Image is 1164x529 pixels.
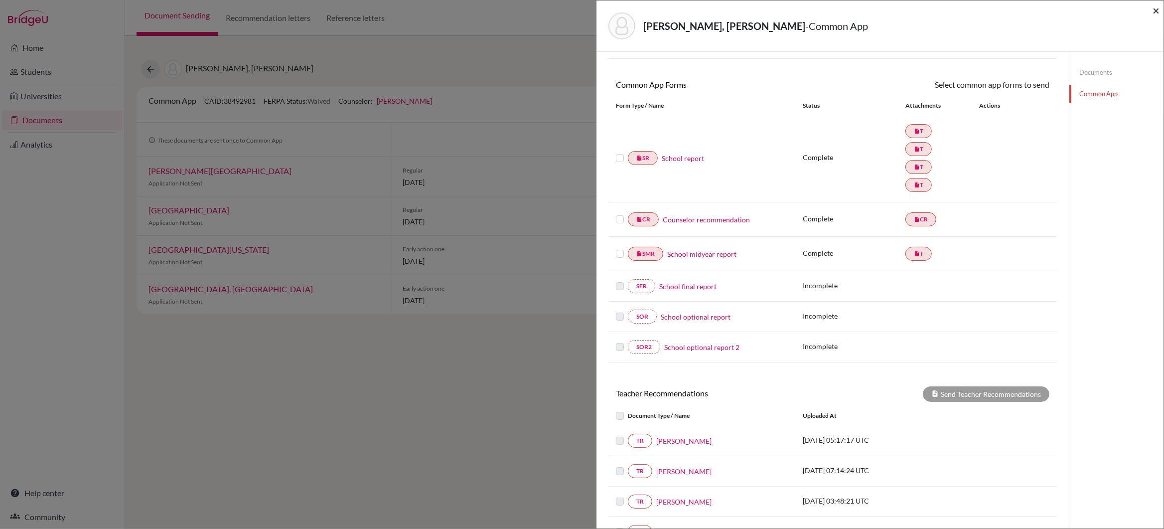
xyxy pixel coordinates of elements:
p: [DATE] 03:48:21 UTC [803,496,937,506]
a: SFR [628,279,655,293]
i: insert_drive_file [636,155,642,161]
p: Complete [803,213,905,224]
a: insert_drive_fileT [905,142,932,156]
div: Select common app forms to send [833,79,1057,91]
a: School final report [659,281,717,292]
i: insert_drive_file [914,128,920,134]
h6: Teacher Recommendations [608,388,833,398]
button: Close [1153,4,1160,16]
p: [DATE] 05:17:17 UTC [803,435,937,445]
a: School report [662,153,704,164]
a: TR [628,495,652,509]
a: insert_drive_fileSR [628,151,658,165]
a: insert_drive_fileCR [628,212,659,226]
div: Actions [967,101,1029,110]
i: insert_drive_file [636,216,642,222]
p: Complete [803,152,905,163]
p: Incomplete [803,311,905,321]
a: TR [628,464,652,478]
span: × [1153,3,1160,17]
a: [PERSON_NAME] [656,497,712,507]
a: SOR2 [628,340,660,354]
i: insert_drive_file [914,164,920,170]
div: Send Teacher Recommendations [923,386,1049,402]
a: [PERSON_NAME] [656,436,712,446]
p: [DATE] 07:14:24 UTC [803,465,937,476]
a: insert_drive_fileCR [905,212,936,226]
a: Common App [1069,85,1164,103]
a: insert_drive_fileT [905,124,932,138]
a: School midyear report [667,249,736,259]
a: SOR [628,310,657,324]
a: insert_drive_fileSMR [628,247,663,261]
p: Incomplete [803,341,905,352]
a: insert_drive_fileT [905,247,932,261]
div: Uploaded at [795,410,945,422]
a: insert_drive_fileT [905,178,932,192]
div: Document Type / Name [608,410,795,422]
span: - Common App [805,20,868,32]
h6: Common App Forms [608,80,833,89]
a: [PERSON_NAME] [656,466,712,477]
p: Incomplete [803,280,905,291]
div: Attachments [905,101,967,110]
a: insert_drive_fileT [905,160,932,174]
a: TR [628,434,652,448]
i: insert_drive_file [914,216,920,222]
p: Complete [803,248,905,258]
a: School optional report [661,312,730,322]
i: insert_drive_file [636,251,642,257]
a: School optional report 2 [664,342,739,353]
i: insert_drive_file [914,251,920,257]
div: Status [803,101,905,110]
strong: [PERSON_NAME], [PERSON_NAME] [643,20,805,32]
a: Counselor recommendation [663,214,750,225]
a: Documents [1069,64,1164,81]
div: Form Type / Name [608,101,795,110]
i: insert_drive_file [914,182,920,188]
i: insert_drive_file [914,146,920,152]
